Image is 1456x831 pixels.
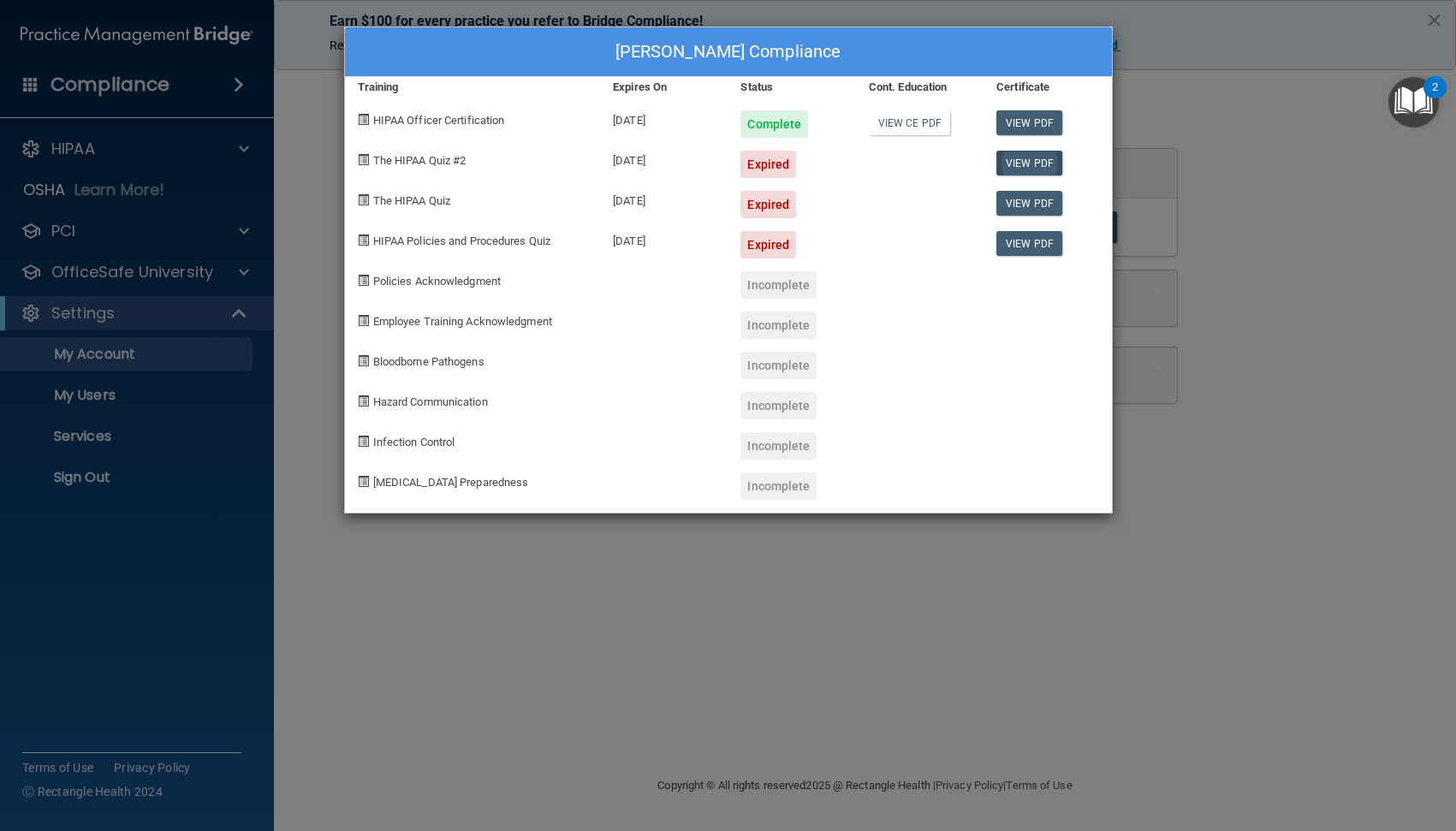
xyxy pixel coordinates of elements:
div: Incomplete [740,432,817,460]
div: Expired [740,231,796,258]
button: Open Resource Center, 2 new notifications [1388,77,1439,128]
div: Expired [740,191,796,218]
div: Incomplete [740,352,817,379]
div: Incomplete [740,271,817,299]
a: View PDF [996,151,1062,175]
div: [DATE] [600,98,728,138]
div: 2 [1432,87,1438,110]
a: View PDF [996,110,1062,135]
div: [DATE] [600,218,728,258]
span: [MEDICAL_DATA] Preparedness [373,476,529,489]
div: Expired [740,151,796,178]
span: The HIPAA Quiz #2 [373,154,467,167]
span: HIPAA Officer Certification [373,114,505,127]
span: Policies Acknowledgment [373,275,501,288]
div: Incomplete [740,312,817,339]
div: Expires On [600,77,728,98]
div: Cont. Education [856,77,984,98]
div: [DATE] [600,178,728,218]
div: Certificate [984,77,1111,98]
div: [DATE] [600,138,728,178]
span: The HIPAA Quiz [373,194,450,207]
span: Employee Training Acknowledgment [373,315,552,328]
span: Hazard Communication [373,395,488,408]
div: Complete [740,110,808,138]
div: Training [345,77,601,98]
a: View CE PDF [869,110,950,135]
span: Infection Control [373,436,455,448]
div: Incomplete [740,392,817,419]
a: View PDF [996,231,1062,256]
span: HIPAA Policies and Procedures Quiz [373,234,550,247]
div: Status [728,77,855,98]
div: [PERSON_NAME] Compliance [345,27,1112,77]
span: Bloodborne Pathogens [373,355,484,368]
div: Incomplete [740,472,817,500]
a: View PDF [996,191,1062,216]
